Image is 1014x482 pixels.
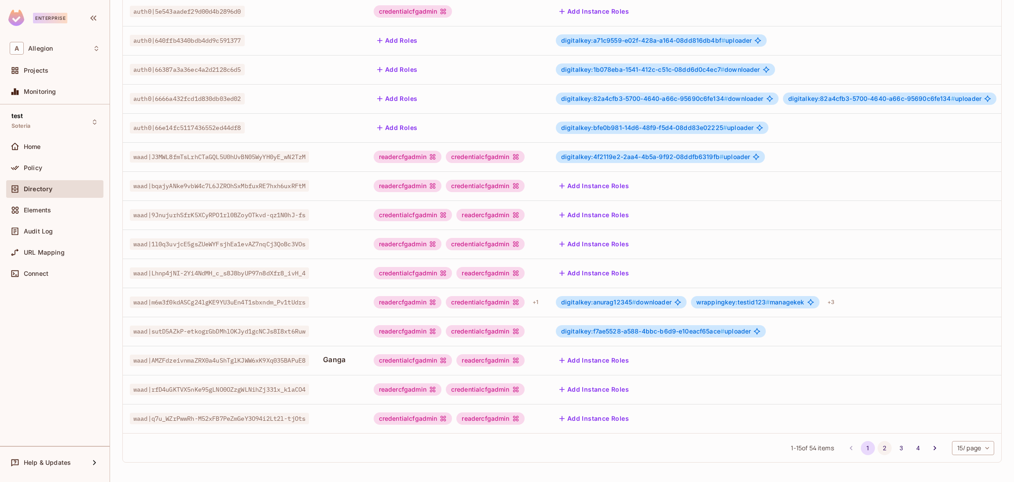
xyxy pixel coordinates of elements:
[788,95,981,102] span: uploader
[456,209,524,221] div: readercfgadmin
[561,66,760,73] span: downloader
[11,122,30,130] span: Soteria
[24,143,41,150] span: Home
[561,327,724,335] span: digitalkey:f7ae5528-a588-4bbc-b6d9-e10eacf65ace
[556,382,632,397] button: Add Instance Roles
[878,441,892,455] button: Go to page 2
[766,298,770,306] span: #
[723,124,727,131] span: #
[374,354,452,367] div: credentialcfgadmin
[561,66,724,73] span: digitalkey:1b078eba-1541-412c-c51c-08dd6d0c4ec7
[632,298,636,306] span: #
[130,267,309,279] span: waad|Lhnp4jNI-2Yi4NdMH_c_s8J8byUP97n8dXfr8_ivH_4
[561,153,750,160] span: uploader
[791,443,834,453] span: 1 - 15 of 54 items
[374,121,421,135] button: Add Roles
[561,95,764,102] span: downloader
[374,5,452,18] div: credentialcfgadmin
[130,180,309,192] span: waad|bqajyANke9vbW4c7L6JZROhSxMbfuxRE7hxh6uxRFtM
[952,441,994,455] div: 15 / page
[10,42,24,55] span: A
[24,270,48,277] span: Connect
[556,412,632,426] button: Add Instance Roles
[894,441,908,455] button: Go to page 3
[8,10,24,26] img: SReyMgAAAABJRU5ErkJggg==
[24,164,42,171] span: Policy
[561,153,724,160] span: digitalkey:4f2119e2-2aa4-4b5a-9f92-08ddfb6319fb
[788,95,955,102] span: digitalkey:82a4cfb3-5700-4640-a66c-95690c6fe134
[24,67,48,74] span: Projects
[446,383,525,396] div: credentialcfgadmin
[720,66,724,73] span: #
[561,299,672,306] span: downloader
[861,441,875,455] button: page 1
[556,266,632,280] button: Add Instance Roles
[556,179,632,193] button: Add Instance Roles
[446,151,525,163] div: credentialcfgadmin
[374,209,452,221] div: credentialcfgadmin
[130,35,245,46] span: auth0|640ffb4340bdb4dd9c591377
[696,298,770,306] span: wrappingkey:testid123
[130,209,309,221] span: waad|9JnujurhSfrK5XCyRPO1rl0BZoyOTkvd-qz1N0hJ-fs
[446,296,525,308] div: credentialcfgadmin
[556,237,632,251] button: Add Instance Roles
[561,328,751,335] span: uploader
[561,124,753,131] span: uploader
[721,37,725,44] span: #
[561,298,636,306] span: digitalkey:anurag12345
[556,4,632,19] button: Add Instance Roles
[374,92,421,106] button: Add Roles
[130,151,309,163] span: waad|J3MWL8fmTsLrhCTaGQL5U0hUvBN05WyYH0yE_wN2TzM
[561,37,752,44] span: uploader
[130,93,245,104] span: auth0|6666a432fcd1d830db03ed02
[446,180,525,192] div: credentialcfgadmin
[323,355,360,364] span: Ganga
[28,45,53,52] span: Workspace: Allegion
[374,33,421,48] button: Add Roles
[11,112,23,119] span: test
[720,153,724,160] span: #
[556,208,632,222] button: Add Instance Roles
[374,180,441,192] div: readercfgadmin
[456,354,524,367] div: readercfgadmin
[456,412,524,425] div: readercfgadmin
[928,441,942,455] button: Go to next page
[130,297,309,308] span: waad|m6w3f0kdASCg24lgKE9YU3uEn4T1sbxndm_Pv1tUdrs
[130,122,245,133] span: auth0|66e14fc5117436552ed44df8
[696,299,805,306] span: managekek
[456,267,524,279] div: readercfgadmin
[374,383,441,396] div: readercfgadmin
[446,325,525,337] div: credentialcfgadmin
[24,88,56,95] span: Monitoring
[446,238,525,250] div: credentialcfgadmin
[374,238,441,250] div: readercfgadmin
[130,238,309,250] span: waad|1l0q3uvjcE5gsZUeWYFsjhEa1evAZ7nqCj3QoBc3VOs
[24,228,53,235] span: Audit Log
[130,64,245,75] span: auth0|66387a3a36ec4a2d2128c6d5
[374,296,441,308] div: readercfgadmin
[951,95,955,102] span: #
[24,249,65,256] span: URL Mapping
[561,37,725,44] span: digitalkey:a71c9559-e02f-428a-a164-08dd816db4bf
[561,95,728,102] span: digitalkey:82a4cfb3-5700-4640-a66c-95690c6fe134
[556,353,632,367] button: Add Instance Roles
[561,124,727,131] span: digitalkey:bfe0b981-14d6-48f9-f5d4-08dd83e02225
[724,95,728,102] span: #
[529,295,542,309] div: + 1
[24,459,71,466] span: Help & Updates
[130,355,309,366] span: waad|AMZFdzeivnmaZRX0a4uShTglKJWW6xK9Xq035BAPuE8
[843,441,943,455] nav: pagination navigation
[24,185,52,193] span: Directory
[374,151,441,163] div: readercfgadmin
[374,63,421,77] button: Add Roles
[130,6,245,17] span: auth0|5e543aadef29d00d4b2896d0
[33,13,67,23] div: Enterprise
[374,267,452,279] div: credentialcfgadmin
[130,413,309,424] span: waad|q7u_WZrPwwRh-M52xFB7PeZmGeY3O94i2Lt2l-tjOts
[720,327,724,335] span: #
[824,295,838,309] div: + 3
[24,207,51,214] span: Elements
[374,412,452,425] div: credentialcfgadmin
[911,441,925,455] button: Go to page 4
[374,325,441,337] div: readercfgadmin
